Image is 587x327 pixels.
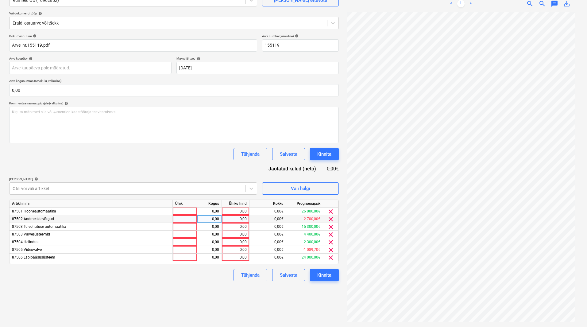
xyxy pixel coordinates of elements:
[200,231,219,238] div: 0,00
[280,271,297,279] div: Salvesta
[224,254,247,261] div: 0,00
[326,165,339,172] div: 0,00€
[9,84,339,96] input: Arve kogusumma (netokulu, valikuline)
[286,208,323,215] div: 26 000,00€
[224,223,247,231] div: 0,00
[9,62,172,74] input: Arve kuupäeva pole määratud.
[200,246,219,254] div: 0,00
[12,240,38,244] span: 87504 Helindus
[9,177,257,181] div: [PERSON_NAME]
[37,12,42,15] span: help
[262,34,339,38] div: Arve number (valikuline)
[28,57,33,60] span: help
[259,165,326,172] div: Jaotatud kulud (neto)
[12,209,56,213] span: 87501 Hooneautomaatika
[224,238,247,246] div: 0,00
[249,208,286,215] div: 0,00€
[224,246,247,254] div: 0,00
[195,57,200,60] span: help
[286,254,323,261] div: 24 000,00€
[317,150,331,158] div: Kinnita
[10,200,173,208] div: Artikli nimi
[200,238,219,246] div: 0,00
[32,34,37,38] span: help
[12,232,50,236] span: 87503 Valvesüsteemid
[241,271,260,279] div: Tühjenda
[327,216,334,223] span: clear
[224,231,247,238] div: 0,00
[262,182,339,195] button: Vali hulgi
[197,200,222,208] div: Kogus
[286,215,323,223] div: -2 700,00€
[249,215,286,223] div: 0,00€
[272,148,305,160] button: Salvesta
[9,79,339,84] p: Arve kogusumma (netokulu, valikuline)
[286,238,323,246] div: 2 300,00€
[234,269,267,281] button: Tühjenda
[200,215,219,223] div: 0,00
[63,102,68,105] span: help
[327,239,334,246] span: clear
[286,231,323,238] div: 4 400,00€
[291,185,310,193] div: Vali hulgi
[262,39,339,52] input: Arve number
[286,200,323,208] div: Prognoosijääk
[249,223,286,231] div: 0,00€
[9,11,339,15] div: Vali dokumendi tüüp
[286,246,323,254] div: -1 089,70€
[12,217,54,221] span: 87502 Andmesidevõrgud
[327,254,334,261] span: clear
[286,223,323,231] div: 15 300,00€
[173,200,197,208] div: Ühik
[33,177,38,181] span: help
[176,56,339,60] div: Maksetähtaeg
[200,208,219,215] div: 0,00
[9,101,339,105] div: Kommentaar raamatupidajale (valikuline)
[249,238,286,246] div: 0,00€
[234,148,267,160] button: Tühjenda
[327,208,334,215] span: clear
[327,246,334,254] span: clear
[327,223,334,231] span: clear
[12,224,66,229] span: 87503 Tuleohutuse automaatika
[200,223,219,231] div: 0,00
[176,62,339,74] input: Tähtaega pole määratud
[249,246,286,254] div: 0,00€
[200,254,219,261] div: 0,00
[272,269,305,281] button: Salvesta
[249,254,286,261] div: 0,00€
[12,255,55,259] span: 87506 Läbipääsusüsteem
[222,200,249,208] div: Ühiku hind
[224,215,247,223] div: 0,00
[280,150,297,158] div: Salvesta
[9,34,257,38] div: Dokumendi nimi
[327,231,334,238] span: clear
[249,200,286,208] div: Kokku
[9,39,257,52] input: Dokumendi nimi
[249,231,286,238] div: 0,00€
[310,148,339,160] button: Kinnita
[224,208,247,215] div: 0,00
[241,150,260,158] div: Tühjenda
[317,271,331,279] div: Kinnita
[294,34,299,38] span: help
[12,247,42,252] span: 87505 Videovalve
[310,269,339,281] button: Kinnita
[9,56,172,60] div: Arve kuupäev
